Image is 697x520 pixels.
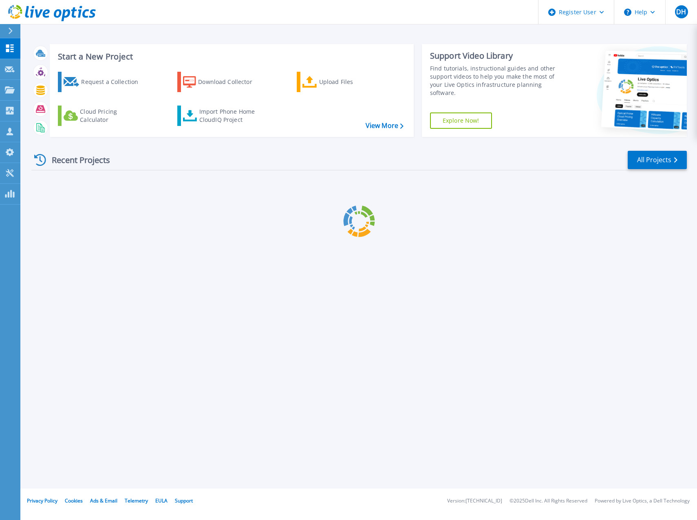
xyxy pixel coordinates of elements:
[58,72,149,92] a: Request a Collection
[80,108,145,124] div: Cloud Pricing Calculator
[319,74,384,90] div: Upload Files
[155,497,168,504] a: EULA
[58,52,403,61] h3: Start a New Project
[430,112,492,129] a: Explore Now!
[510,498,587,504] li: © 2025 Dell Inc. All Rights Reserved
[595,498,690,504] li: Powered by Live Optics, a Dell Technology
[430,51,564,61] div: Support Video Library
[447,498,502,504] li: Version: [TECHNICAL_ID]
[366,122,404,130] a: View More
[430,64,564,97] div: Find tutorials, instructional guides and other support videos to help you make the most of your L...
[175,497,193,504] a: Support
[81,74,146,90] div: Request a Collection
[27,497,57,504] a: Privacy Policy
[31,150,121,170] div: Recent Projects
[58,106,149,126] a: Cloud Pricing Calculator
[125,497,148,504] a: Telemetry
[90,497,117,504] a: Ads & Email
[198,74,263,90] div: Download Collector
[65,497,83,504] a: Cookies
[177,72,268,92] a: Download Collector
[628,151,687,169] a: All Projects
[199,108,263,124] div: Import Phone Home CloudIQ Project
[297,72,388,92] a: Upload Files
[676,9,686,15] span: DH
